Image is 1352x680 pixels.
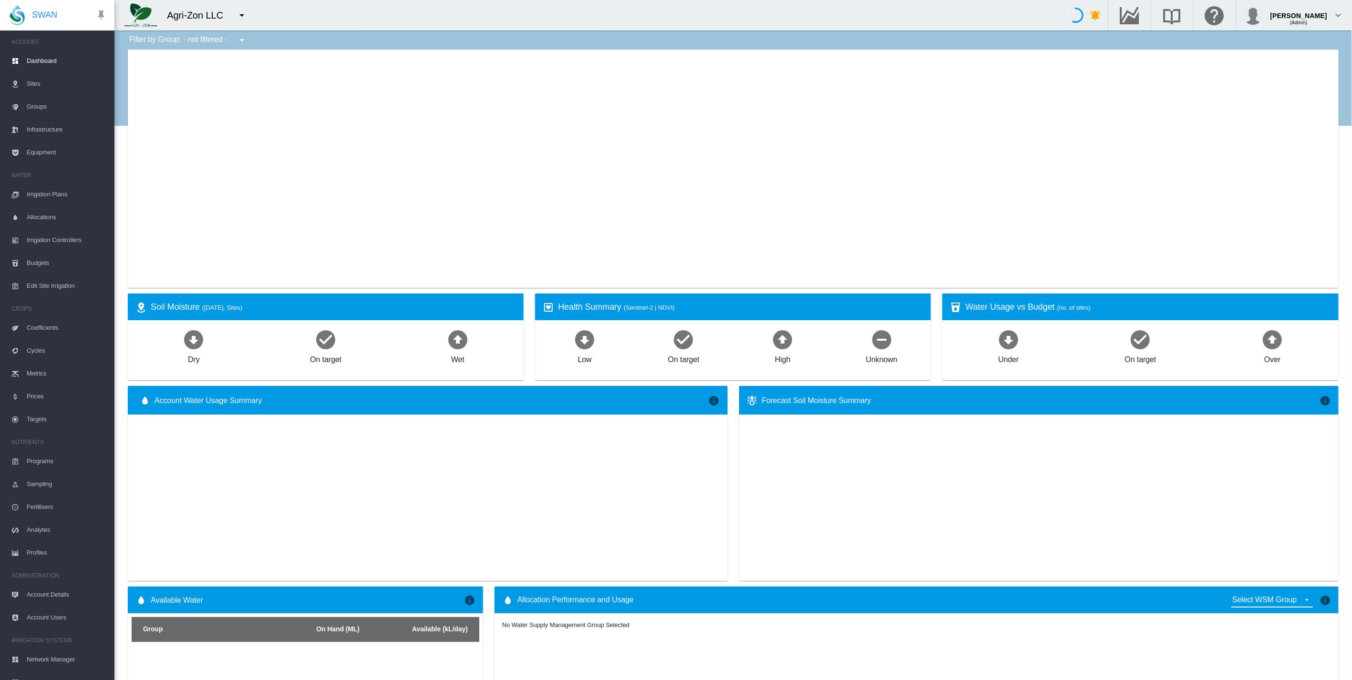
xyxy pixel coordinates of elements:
[870,328,893,351] md-icon: icon-minus-circle
[155,396,709,406] span: Account Water Usage Summary
[27,72,107,95] span: Sites
[27,274,107,297] span: Edit Site Irrigation
[672,328,695,351] md-icon: icon-checkbox-marked-circle
[122,30,254,50] div: Filter by Group: - not filtered -
[182,328,205,351] md-icon: icon-arrow-down-bold-circle
[27,648,107,671] span: Network Manager
[1161,10,1184,21] md-icon: Search the knowledge base
[1090,10,1102,21] md-icon: icon-bell-ring
[27,141,107,164] span: Equipment
[27,518,107,541] span: Analytes
[998,351,1019,365] div: Under
[236,34,248,46] md-icon: icon-menu-down
[1270,7,1327,17] div: [PERSON_NAME]
[27,473,107,496] span: Sampling
[10,5,25,25] img: SWAN-Landscape-Logo-Colour-drop.png
[558,301,923,313] div: Health Summary
[11,633,107,648] span: IRRIGATION SYSTEMS
[1129,328,1152,351] md-icon: icon-checkbox-marked-circle
[543,302,554,313] md-icon: icon-heart-box-outline
[27,385,107,408] span: Prices
[1203,10,1226,21] md-icon: Click here for help
[1057,304,1091,311] span: (no. of sites)
[624,304,675,311] span: (Sentinel-2 | NDVI)
[965,301,1331,313] div: Water Usage vs Budget
[1290,20,1307,25] span: (Admin)
[167,9,232,22] div: Agri-Zon LLC
[1086,6,1105,25] button: icon-bell-ring
[27,316,107,339] span: Coefficients
[27,408,107,431] span: Targets
[762,396,1320,406] div: Forecast Soil Moisture Summary
[32,9,57,21] span: SWAN
[363,617,479,642] th: Available (kL/day)
[202,304,242,311] span: ([DATE], Sites)
[95,10,107,21] md-icon: icon-pin
[771,328,794,351] md-icon: icon-arrow-up-bold-circle
[1261,328,1284,351] md-icon: icon-arrow-up-bold-circle
[1333,10,1344,21] md-icon: icon-chevron-down
[132,617,248,642] th: Group
[950,302,961,313] md-icon: icon-cup-water
[1264,351,1280,365] div: Over
[11,435,107,450] span: NUTRIENTS
[232,6,251,25] button: icon-menu-down
[775,351,791,365] div: High
[997,328,1020,351] md-icon: icon-arrow-down-bold-circle
[464,595,475,606] md-icon: icon-information
[11,301,107,316] span: CROPS
[573,328,596,351] md-icon: icon-arrow-down-bold-circle
[451,351,464,365] div: Wet
[248,617,363,642] th: On Hand (ML)
[502,595,514,606] md-icon: icon-water
[27,450,107,473] span: Programs
[135,595,147,606] md-icon: icon-water
[27,362,107,385] span: Metrics
[747,395,758,406] md-icon: icon-thermometer-lines
[27,206,107,229] span: Allocations
[668,351,700,365] div: On target
[314,328,337,351] md-icon: icon-checkbox-marked-circle
[11,34,107,50] span: ACCOUNT
[1125,351,1156,365] div: On target
[188,351,200,365] div: Dry
[232,30,251,50] button: icon-menu-down
[578,351,591,365] div: Low
[502,621,630,629] div: No Water Supply Management Group Selected
[27,583,107,606] span: Account Details
[866,351,898,365] div: Unknown
[27,541,107,564] span: Profiles
[1244,6,1263,25] img: profile.jpg
[1320,395,1331,406] md-icon: icon-information
[709,395,720,406] md-icon: icon-information
[11,568,107,583] span: ADMINISTRATION
[27,229,107,252] span: Irrigation Controllers
[446,328,469,351] md-icon: icon-arrow-up-bold-circle
[11,168,107,183] span: WATER
[124,3,157,27] img: 7FicoSLW9yRjj7F2+0uvjPufP+ga39vogPu+G1+wvBtcm3fNv859aGr42DJ5pXiEAAAAAAAAAAAAAAAAAAAAAAAAAAAAAAAAA...
[236,10,248,21] md-icon: icon-menu-down
[151,595,203,606] span: Available Water
[1320,595,1331,606] md-icon: icon-information
[151,301,516,313] div: Soil Moisture
[27,339,107,362] span: Cycles
[517,595,634,606] span: Allocation Performance and Usage
[27,252,107,274] span: Budgets
[310,351,341,365] div: On target
[27,118,107,141] span: Infrastructure
[139,395,151,406] md-icon: icon-water
[1231,593,1313,608] md-select: {{'ALLOCATION.SELECT_GROUP' | i18next}}
[27,95,107,118] span: Groups
[1118,10,1141,21] md-icon: Go to the Data Hub
[27,496,107,518] span: Fertilisers
[135,302,147,313] md-icon: icon-map-marker-radius
[27,183,107,206] span: Irrigation Plans
[27,50,107,72] span: Dashboard
[27,606,107,629] span: Account Users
